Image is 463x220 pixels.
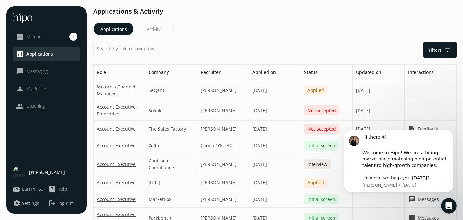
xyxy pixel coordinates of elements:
iframe: Intercom notifications message [334,122,463,217]
img: user-photo [13,166,26,179]
button: live_helpHelp [48,185,67,193]
span: filter_list [444,46,451,54]
span: logout [48,199,56,207]
span: settings [13,199,21,207]
span: Initial screen [304,194,339,204]
div: [DATE] [249,137,301,154]
div: [PERSON_NAME] [197,191,249,208]
div: [PERSON_NAME] [197,80,249,100]
span: Applied [304,178,327,188]
a: Account Executive [97,161,136,168]
span: people [16,102,24,110]
button: paymentsEarn $150 [13,185,43,193]
a: Account Executive [97,179,136,186]
a: settingsSettings [13,199,45,207]
div: Cliona O'Keeffe [197,137,249,154]
span: Applied [304,85,327,95]
span: Not accepted [304,124,339,134]
a: chat_bubble_outlineMessaging [16,68,77,75]
span: chat_bubble_outline [16,68,24,75]
div: [PERSON_NAME] [197,154,249,174]
div: [URL] [145,174,197,191]
div: [PERSON_NAME] [197,121,249,137]
span: 2 [69,33,77,41]
span: Interview [304,159,331,169]
span: Messaging [26,68,48,75]
h5: Updated on [353,65,404,80]
span: Log out [57,200,73,206]
h5: Interactions [405,65,457,80]
div: The Sales Factory [145,121,197,137]
a: Account Executive, Enterprise [97,104,142,117]
span: Settings [22,200,39,206]
div: MarketBox [145,191,197,208]
a: Account Executive [97,142,136,149]
div: [DATE] [249,80,301,100]
h5: Applied on [249,65,301,80]
img: hh-logo-white [13,13,32,23]
a: Motorola Channel Manager [97,83,142,97]
h5: Recruiter [197,65,249,80]
div: SeQent [145,80,197,100]
span: Help [57,186,67,192]
div: Solink [145,100,197,121]
span: Earn $150 [22,186,43,192]
a: paymentsEarn $150 [13,185,45,193]
span: [DATE] [356,87,370,94]
a: analyticsApplications [16,50,77,58]
h5: Status [301,65,353,80]
div: [PERSON_NAME] [197,174,249,191]
span: Initial screen [304,141,339,151]
span: [PERSON_NAME] [29,169,65,176]
button: Filtersfilter_list [423,42,457,58]
div: [DATE] [249,121,301,137]
div: Contractor Compliance [145,154,197,174]
a: live_helpHelp [48,185,80,193]
a: Account Executive [97,125,136,132]
a: Account Executive [97,196,136,203]
span: Matches [26,33,44,40]
span: analytics [16,50,24,58]
a: peopleCoaching [16,102,77,110]
span: [DATE] [356,107,370,114]
button: Activity [133,23,173,35]
div: [DATE] [249,154,301,174]
a: personMy Profile [16,85,77,93]
span: My Profile [26,86,46,92]
span: Coaching [26,103,45,109]
span: Filters [429,46,451,54]
h5: Company [145,65,197,80]
input: Search by role or company [93,42,420,55]
span: live_help [48,185,56,193]
div: [DATE] [249,100,301,121]
span: person [16,85,24,93]
h1: Applications & Activity [93,6,457,16]
a: dashboardMatches2 [16,33,77,41]
span: payments [13,185,21,193]
div: [DATE] [249,191,301,208]
button: logoutLog out [48,199,80,207]
iframe: Intercom live chat [441,198,457,214]
h5: Role [94,65,145,80]
div: Xello [145,137,197,154]
button: Applications [94,23,133,35]
div: [DATE] [249,174,301,191]
span: Not accepted [304,105,339,115]
span: Applications [26,51,53,57]
button: settingsSettings [13,199,39,207]
div: [PERSON_NAME] [197,100,249,121]
span: dashboard [16,33,24,41]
